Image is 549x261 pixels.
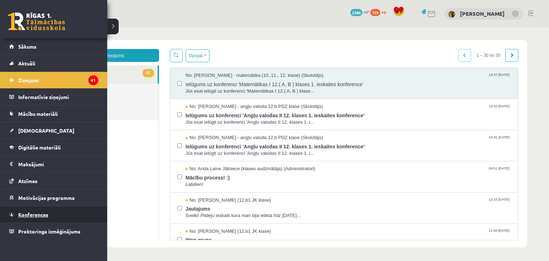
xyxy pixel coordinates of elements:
[157,138,287,145] span: No: Anda Laine Jātniece (klases audzinātāja) (Administratori)
[157,92,482,98] span: Jūs esat ielūgti uz konferenci 'Angļu valodas II 12. klases 1. i...
[9,156,98,172] a: Maksājumi
[157,60,482,67] span: Jūs esat ielūgti uz konferenci 'Matemātikas I 12.( A, B ) klase...
[18,127,74,134] span: [DEMOGRAPHIC_DATA]
[157,114,482,123] span: Ielūgums uz konferenci 'Angļu valodas II 12. klases 1. ieskaites konference'
[157,154,482,161] span: Labdien!
[157,201,482,223] a: No: [PERSON_NAME] (12.b1 JK klase) 11:00 [DATE] Wpp grupa
[18,178,38,184] span: Atzīmes
[157,83,482,92] span: Ielūgums uz konferenci 'Angļu valodas II 12. klases 1. ieskaites konference'
[21,56,130,74] a: Nosūtītie
[9,89,98,105] a: Informatīvie ziņojumi
[157,201,242,207] span: No: [PERSON_NAME] (12.b1 JK klase)
[157,45,482,67] a: No: [PERSON_NAME] - matemātika (10.,11., 12. klase) (Skolotājs) 14:37 [DATE] Ielūgums uz konferen...
[448,11,455,18] img: Kseņija Gordaja
[21,38,129,56] a: 41Ienākošie
[18,89,98,105] legend: Informatīvie ziņojumi
[381,9,386,15] span: xp
[9,139,98,156] a: Digitālie materiāli
[157,107,295,114] span: No: [PERSON_NAME] - angļu valoda 12.b PDZ klase (Skolotājs)
[157,45,295,51] span: No: [PERSON_NAME] - matemātika (10.,11., 12. klase) (Skolotājs)
[157,145,482,154] span: Mācību process! :)
[459,201,482,206] span: 11:00 [DATE]
[459,76,482,81] span: 14:32 [DATE]
[18,72,98,88] legend: Ziņojumi
[459,138,482,143] span: 09:51 [DATE]
[157,76,482,98] a: No: [PERSON_NAME] - angļu valoda 12.b PDZ klase (Skolotājs) 14:32 [DATE] Ielūgums uz konferenci '...
[157,138,482,160] a: No: Anda Laine Jātniece (klases audzinātāja) (Administratori) 09:51 [DATE] Mācību process! :) Lab...
[18,43,36,50] span: Sākums
[9,206,98,223] a: Konferences
[157,169,482,192] a: No: [PERSON_NAME] (12.b1 JK klase) 12:15 [DATE] Jautajums Sveiki! Pildeju ieskaiti kura man bija ...
[9,122,98,139] a: [DEMOGRAPHIC_DATA]
[459,45,482,50] span: 14:37 [DATE]
[350,9,369,15] a: 2386 mP
[114,41,125,50] span: 41
[18,144,61,151] span: Digitālie materiāli
[157,107,482,129] a: No: [PERSON_NAME] - angļu valoda 12.b PDZ klase (Skolotājs) 14:31 [DATE] Ielūgums uz konferenci '...
[459,169,482,175] span: 12:15 [DATE]
[18,194,75,201] span: Motivācijas programma
[9,105,98,122] a: Mācību materiāli
[9,72,98,88] a: Ziņojumi41
[157,51,482,60] span: Ielūgums uz konferenci 'Matemātikas I 12.( A, B ) klases 1. ieskaites konference'
[442,21,477,34] span: 1 – 30 no 50
[9,55,98,72] a: Aktuāli
[157,76,295,83] span: No: [PERSON_NAME] - angļu valoda 12.b PDZ klase (Skolotājs)
[18,156,98,172] legend: Maksājumi
[370,9,390,15] a: 159 xp
[8,13,65,30] a: Rīgas 1. Tālmācības vidusskola
[350,9,362,16] span: 2386
[157,176,482,185] span: Jautajums
[460,10,505,17] a: [PERSON_NAME]
[363,9,369,15] span: mP
[370,9,380,16] span: 159
[9,223,98,240] a: Proktoringa izmēģinājums
[157,207,482,216] span: Wpp grupa
[21,74,130,93] a: Dzēstie
[157,185,482,192] span: Sveiki! Pildeju ieskaiti kura man bija ielikta līdz [DATE]...
[18,60,35,67] span: Aktuāli
[21,21,130,34] a: Jauns ziņojums
[157,22,181,35] button: Opcijas
[9,189,98,206] a: Motivācijas programma
[88,75,98,85] i: 41
[9,173,98,189] a: Atzīmes
[459,107,482,112] span: 14:31 [DATE]
[9,38,98,55] a: Sākums
[157,123,482,129] span: Jūs esat ielūgti uz konferenci 'Angļu valodas II 12. klases 1. i...
[18,228,80,235] span: Proktoringa izmēģinājums
[18,110,58,117] span: Mācību materiāli
[18,211,48,218] span: Konferences
[157,169,242,176] span: No: [PERSON_NAME] (12.b1 JK klase)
